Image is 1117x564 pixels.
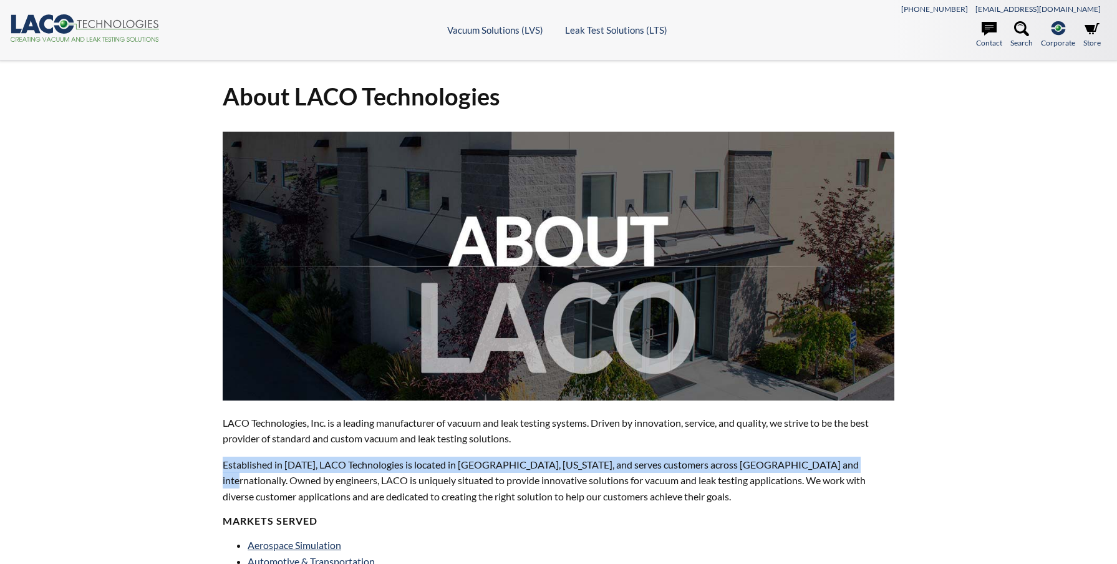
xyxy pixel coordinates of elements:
[1041,37,1075,49] span: Corporate
[447,24,543,36] a: Vacuum Solutions (LVS)
[901,4,968,14] a: [PHONE_NUMBER]
[1010,21,1033,49] a: Search
[223,132,894,401] img: about-laco.jpg
[976,21,1002,49] a: Contact
[248,539,341,551] a: Aerospace Simulation
[1083,21,1101,49] a: Store
[223,457,894,505] p: Established in [DATE], LACO Technologies is located in [GEOGRAPHIC_DATA], [US_STATE], and serves ...
[223,81,894,112] h1: About LACO Technologies
[975,4,1101,14] a: [EMAIL_ADDRESS][DOMAIN_NAME]
[223,415,894,447] p: LACO Technologies, Inc. is a leading manufacturer of vacuum and leak testing systems. Driven by i...
[223,515,317,527] strong: MARKETS SERVED
[565,24,667,36] a: Leak Test Solutions (LTS)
